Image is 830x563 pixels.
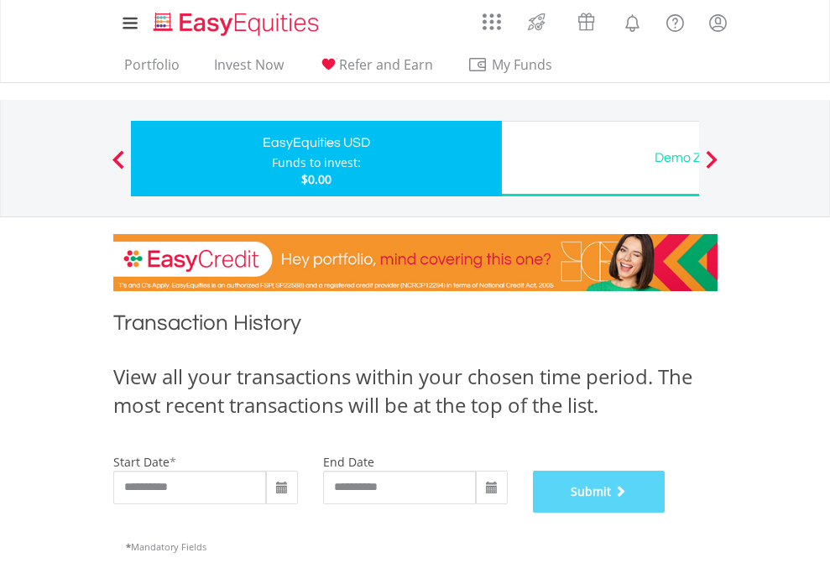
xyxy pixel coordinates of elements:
a: Portfolio [117,56,186,82]
span: My Funds [467,54,577,76]
a: FAQ's and Support [654,4,697,38]
span: Mandatory Fields [126,540,206,553]
div: View all your transactions within your chosen time period. The most recent transactions will be a... [113,362,718,420]
a: My Profile [697,4,739,41]
a: Home page [147,4,326,38]
img: EasyCredit Promotion Banner [113,234,718,291]
span: Refer and Earn [339,55,433,74]
button: Next [695,159,728,175]
a: Invest Now [207,56,290,82]
img: vouchers-v2.svg [572,8,600,35]
a: Notifications [611,4,654,38]
button: Previous [102,159,135,175]
a: Refer and Earn [311,56,440,82]
a: AppsGrid [472,4,512,31]
img: grid-menu-icon.svg [483,13,501,31]
a: Vouchers [561,4,611,35]
div: EasyEquities USD [141,131,492,154]
label: end date [323,454,374,470]
h1: Transaction History [113,308,718,346]
button: Submit [533,471,666,513]
img: thrive-v2.svg [523,8,551,35]
label: start date [113,454,170,470]
div: Funds to invest: [272,154,361,171]
img: EasyEquities_Logo.png [150,10,326,38]
span: $0.00 [301,171,331,187]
